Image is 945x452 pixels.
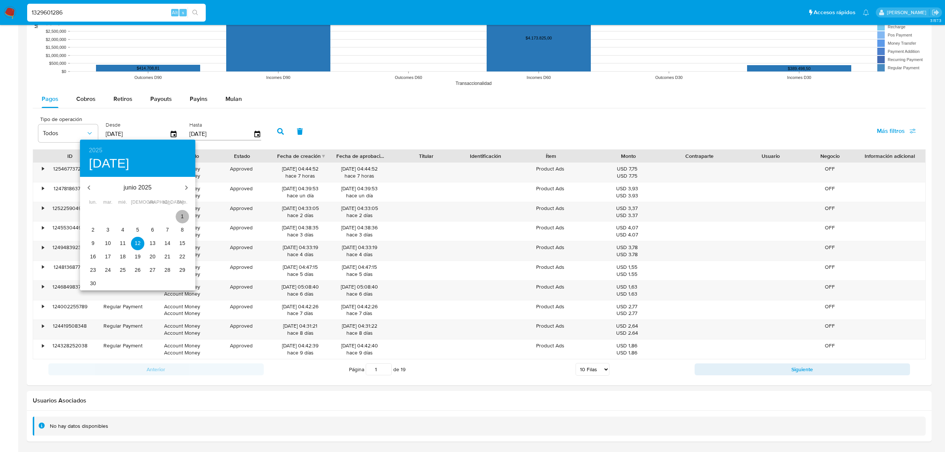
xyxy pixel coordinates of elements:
[146,237,159,250] button: 13
[105,253,111,260] p: 17
[146,199,159,206] span: vie.
[86,264,100,277] button: 23
[98,183,177,192] p: junio 2025
[105,266,111,274] p: 24
[176,210,189,223] button: 1
[164,239,170,247] p: 14
[164,266,170,274] p: 28
[86,223,100,237] button: 2
[86,199,100,206] span: lun.
[179,266,185,274] p: 29
[135,239,141,247] p: 12
[89,156,129,171] button: [DATE]
[101,199,115,206] span: mar.
[176,223,189,237] button: 8
[131,199,144,206] span: [DEMOGRAPHIC_DATA].
[131,250,144,264] button: 19
[181,226,184,233] p: 8
[120,266,126,274] p: 25
[131,264,144,277] button: 26
[150,239,156,247] p: 13
[161,237,174,250] button: 14
[161,223,174,237] button: 7
[146,264,159,277] button: 27
[90,280,96,287] p: 30
[150,266,156,274] p: 27
[116,237,129,250] button: 11
[90,253,96,260] p: 16
[146,250,159,264] button: 20
[135,253,141,260] p: 19
[92,239,94,247] p: 9
[131,223,144,237] button: 5
[106,226,109,233] p: 3
[176,264,189,277] button: 29
[116,199,129,206] span: mié.
[89,145,102,156] button: 2025
[164,253,170,260] p: 21
[179,253,185,260] p: 22
[120,253,126,260] p: 18
[151,226,154,233] p: 6
[101,223,115,237] button: 3
[105,239,111,247] p: 10
[176,237,189,250] button: 15
[150,253,156,260] p: 20
[161,264,174,277] button: 28
[131,237,144,250] button: 12
[161,250,174,264] button: 21
[116,264,129,277] button: 25
[101,264,115,277] button: 24
[101,250,115,264] button: 17
[92,226,94,233] p: 2
[101,237,115,250] button: 10
[176,250,189,264] button: 22
[120,239,126,247] p: 11
[136,226,139,233] p: 5
[135,266,141,274] p: 26
[181,213,184,220] p: 1
[116,223,129,237] button: 4
[161,199,174,206] span: sáb.
[86,237,100,250] button: 9
[121,226,124,233] p: 4
[146,223,159,237] button: 6
[166,226,169,233] p: 7
[176,199,189,206] span: dom.
[116,250,129,264] button: 18
[86,277,100,290] button: 30
[86,250,100,264] button: 16
[90,266,96,274] p: 23
[179,239,185,247] p: 15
